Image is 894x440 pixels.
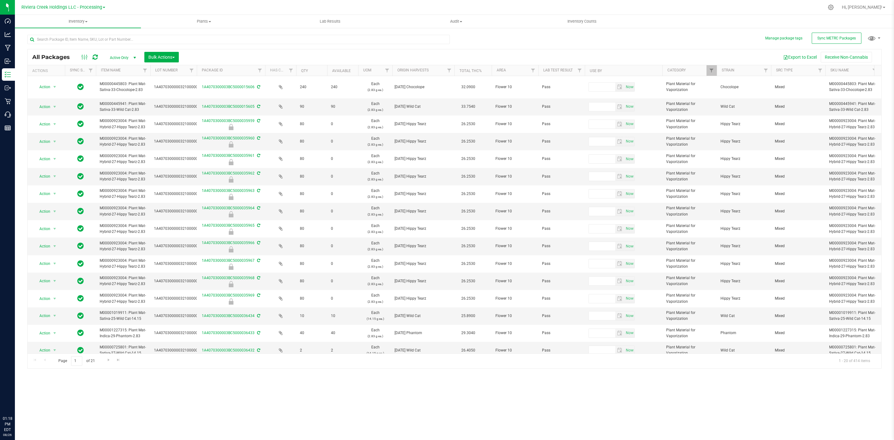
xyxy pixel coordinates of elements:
span: 80 [300,174,323,179]
span: M00000445941: Plant Mat-Sativa-33-Wild Cat-2.83 [829,101,876,113]
span: Sync from Compliance System [256,136,260,140]
span: M00000923004: Plant Mat-Hybrid-27-Hippy Tearz-2.83 [829,258,876,270]
a: 1A4070300003BC5000015605 [202,104,255,109]
span: M00000923004: Plant Mat-Hybrid-27-Hippy Tearz-2.83 [829,153,876,165]
span: select [615,83,624,91]
div: Final Check Lock [196,194,266,200]
a: 1A4070300003BC5000035959 [202,119,255,123]
span: M00000445941: Plant Mat-Sativa-33-Wild Cat-2.83 [100,101,147,113]
span: Plant Material for Vaporization [666,205,713,217]
a: 1A4070300003BC5000035966 [202,241,255,245]
span: select [51,83,59,91]
a: 1A4070300003BC5000035964 [202,206,255,210]
a: 1A4070300003BC5000035960 [202,136,255,140]
span: Set Current date [624,172,635,181]
span: M00000923004: Plant Mat-Hybrid-27-Hippy Tearz-2.83 [100,240,147,252]
p: (2.83 g ea.) [362,176,389,182]
a: Filter [140,65,150,76]
span: select [51,346,59,355]
span: select [615,155,624,163]
span: M00000923004: Plant Mat-Hybrid-27-Hippy Tearz-2.83 [100,223,147,235]
a: Area [497,68,506,72]
span: Sync from Compliance System [256,85,260,89]
span: In Sync [77,120,84,128]
span: 240 [300,84,323,90]
span: Plant Material for Vaporization [666,81,713,93]
span: 1A4070300000321000001019 [154,191,206,197]
span: Action [34,277,51,285]
span: select [615,329,624,338]
a: Filter [707,65,717,76]
span: 0 [331,138,354,144]
span: Each [362,205,389,217]
a: Lab Results [267,15,393,28]
a: Filter [187,65,197,76]
a: Use By [590,69,602,73]
a: Filter [255,65,265,76]
span: 0 [331,121,354,127]
span: Hippy Tearz [720,138,767,144]
p: (2.83 g ea.) [362,159,389,165]
span: Chocolope [720,84,767,90]
inline-svg: Reports [5,125,11,131]
span: select [51,329,59,338]
a: Item Name [101,68,121,72]
span: Mixed [775,121,822,127]
span: select [51,277,59,285]
span: 1A4070300000321000000184 [154,84,206,90]
span: 1A4070300000321000000146 [154,104,206,110]
span: Pass [542,84,581,90]
span: Flower 10 [495,121,535,127]
span: Audit [393,19,519,24]
span: select [624,120,634,129]
span: Sync from Compliance System [256,153,260,158]
span: select [51,172,59,181]
span: Each [362,136,389,147]
span: select [624,189,634,198]
span: Set Current date [624,259,635,268]
span: 32.0900 [458,83,478,92]
span: Action [34,137,51,146]
span: Pass [542,121,581,127]
span: M00000923004: Plant Mat-Hybrid-27-Hippy Tearz-2.83 [829,240,876,252]
span: M00001019911: Plant Mat-Sativa-25-Wild Cat-14.15 [100,310,147,322]
span: 1A4070300000321000001019 [154,174,206,179]
span: Action [34,242,51,251]
p: (2.83 g ea.) [362,87,389,93]
span: Action [34,346,51,355]
inline-svg: Inbound [5,58,11,64]
span: Set Current date [624,83,635,92]
span: M00000923004: Plant Mat-Hybrid-27-Hippy Tearz-2.83 [829,205,876,217]
a: Filter [869,65,880,76]
span: M00000923004: Plant Mat-Hybrid-27-Hippy Tearz-2.83 [100,153,147,165]
span: select [615,259,624,268]
span: select [615,189,624,198]
span: select [624,102,634,111]
span: Action [34,294,51,303]
span: Sync METRC Packages [817,36,856,40]
span: M00001019911: Plant Mat-Sativa-25-Wild Cat-14.15 [829,310,876,322]
span: Mixed [775,138,822,144]
span: Mixed [775,84,822,90]
span: select [624,346,634,355]
span: Sync from Compliance System [256,171,260,175]
span: Mixed [775,174,822,179]
span: All Packages [32,54,76,61]
span: In Sync [77,102,84,111]
inline-svg: Dashboard [5,18,11,24]
span: Pass [542,191,581,197]
a: Filter [286,65,296,76]
span: select [624,225,634,233]
span: select [624,137,634,146]
span: select [51,294,59,303]
span: M00000923004: Plant Mat-Hybrid-27-Hippy Tearz-2.83 [100,258,147,270]
a: 1A4070300003BC5000035962 [202,171,255,175]
a: Filter [86,65,96,76]
span: Each [362,101,389,113]
span: Pass [542,174,581,179]
a: 1A4070300003BC5000036434 [202,314,255,318]
span: Bulk Actions [148,55,175,60]
span: M00000923004: Plant Mat-Hybrid-27-Hippy Tearz-2.83 [829,118,876,130]
span: M00000923004: Plant Mat-Hybrid-27-Hippy Tearz-2.83 [100,275,147,287]
span: M00001227315: Plant Mat-Indica-29-Phantom-2.83 [100,327,147,339]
